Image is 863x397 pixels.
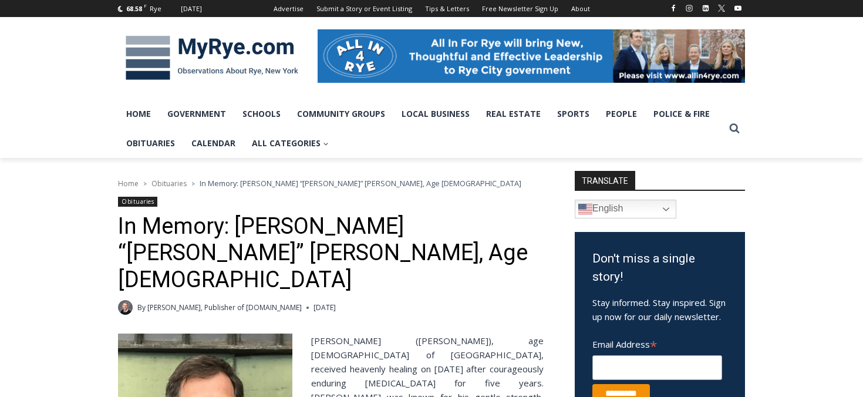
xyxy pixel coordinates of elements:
a: X [714,1,729,15]
time: [DATE] [313,302,336,313]
a: People [598,99,645,129]
button: View Search Form [724,118,745,139]
span: All Categories [252,137,329,150]
span: 68.58 [126,4,142,13]
a: Linkedin [699,1,713,15]
span: In Memory: [PERSON_NAME] “[PERSON_NAME]” [PERSON_NAME], Age [DEMOGRAPHIC_DATA] [200,178,521,189]
strong: TRANSLATE [575,171,635,190]
h3: Don't miss a single story! [592,250,727,287]
a: Police & Fire [645,99,718,129]
p: Stay informed. Stay inspired. Sign up now for our daily newsletter. [592,295,727,324]
span: F [144,2,147,9]
a: Facebook [666,1,680,15]
span: > [191,180,195,188]
label: Email Address [592,332,722,354]
a: Calendar [183,129,244,158]
span: By [137,302,146,313]
a: Obituaries [151,179,187,189]
span: > [143,180,147,188]
div: [DATE] [181,4,202,14]
a: Schools [234,99,289,129]
a: Government [159,99,234,129]
img: All in for Rye [318,29,745,82]
a: Real Estate [478,99,549,129]
h1: In Memory: [PERSON_NAME] “[PERSON_NAME]” [PERSON_NAME], Age [DEMOGRAPHIC_DATA] [118,213,544,294]
a: Community Groups [289,99,393,129]
a: All Categories [244,129,337,158]
nav: Breadcrumbs [118,177,544,189]
a: Obituaries [118,129,183,158]
a: Instagram [682,1,696,15]
a: Author image [118,300,133,315]
img: en [578,202,592,216]
nav: Primary Navigation [118,99,724,159]
a: Local Business [393,99,478,129]
img: MyRye.com [118,28,306,89]
a: [PERSON_NAME], Publisher of [DOMAIN_NAME] [147,302,302,312]
a: YouTube [731,1,745,15]
a: Sports [549,99,598,129]
a: Home [118,99,159,129]
a: Home [118,179,139,189]
a: Obituaries [118,197,157,207]
div: Rye [150,4,161,14]
a: English [575,200,676,218]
